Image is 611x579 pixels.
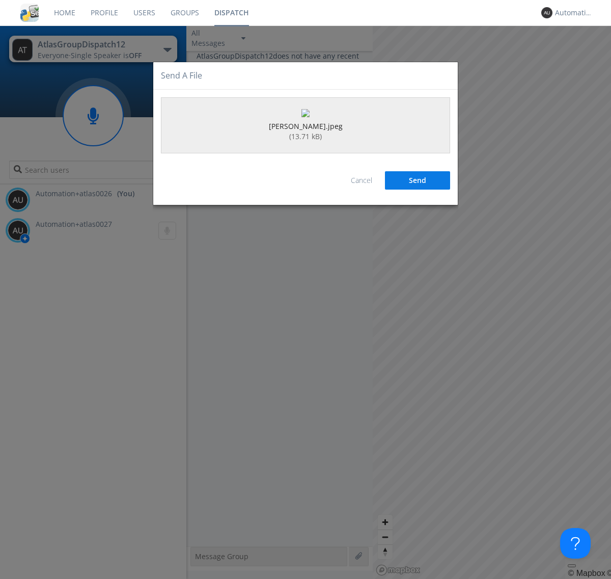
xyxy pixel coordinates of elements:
div: Automation+atlas0026 [555,8,593,18]
img: 373638.png [541,7,552,18]
button: Send [385,171,450,190]
a: Cancel [351,175,372,185]
div: [PERSON_NAME].jpeg [269,121,343,131]
img: cddb5a64eb264b2086981ab96f4c1ba7 [20,4,39,22]
div: ( 13.71 kB ) [289,131,322,142]
h4: Send a file [161,70,202,82]
img: 5f6efb91-3d20-4300-b9c2-65dab4eb45fe [301,109,310,117]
